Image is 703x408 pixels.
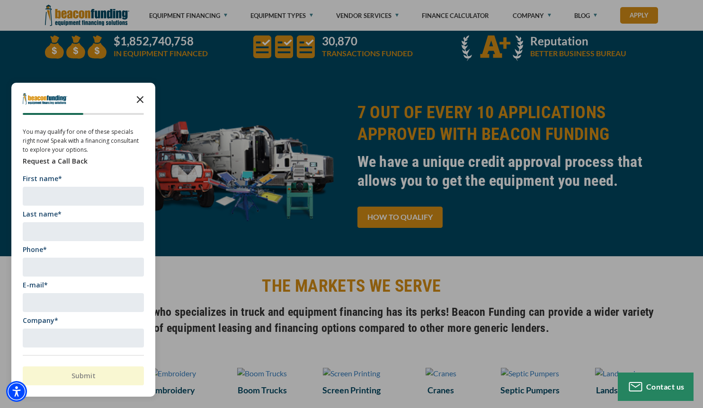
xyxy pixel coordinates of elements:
[23,245,144,254] label: Phone*
[23,174,144,183] label: First name*
[23,127,144,154] div: You may qualify for one of these specials right now! Speak with a financing consultant to explore...
[23,366,144,385] button: Submit
[23,156,144,166] div: Request a Call Back
[23,187,144,206] input: First name This field is required
[23,258,144,277] input: Phone This field is required
[23,93,67,104] img: Company logo
[23,222,144,241] input: Last name This field is required
[23,280,144,289] label: E-mail*
[23,316,144,325] label: Company*
[23,329,144,347] input: Company This field is required
[23,209,144,218] label: Last name*
[6,381,27,402] div: Accessibility Menu
[618,373,694,401] button: Contact us
[11,83,155,397] div: Survey
[23,293,144,312] input: E-mail This field is required
[646,382,685,391] span: Contact us
[131,89,150,108] button: Close the survey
